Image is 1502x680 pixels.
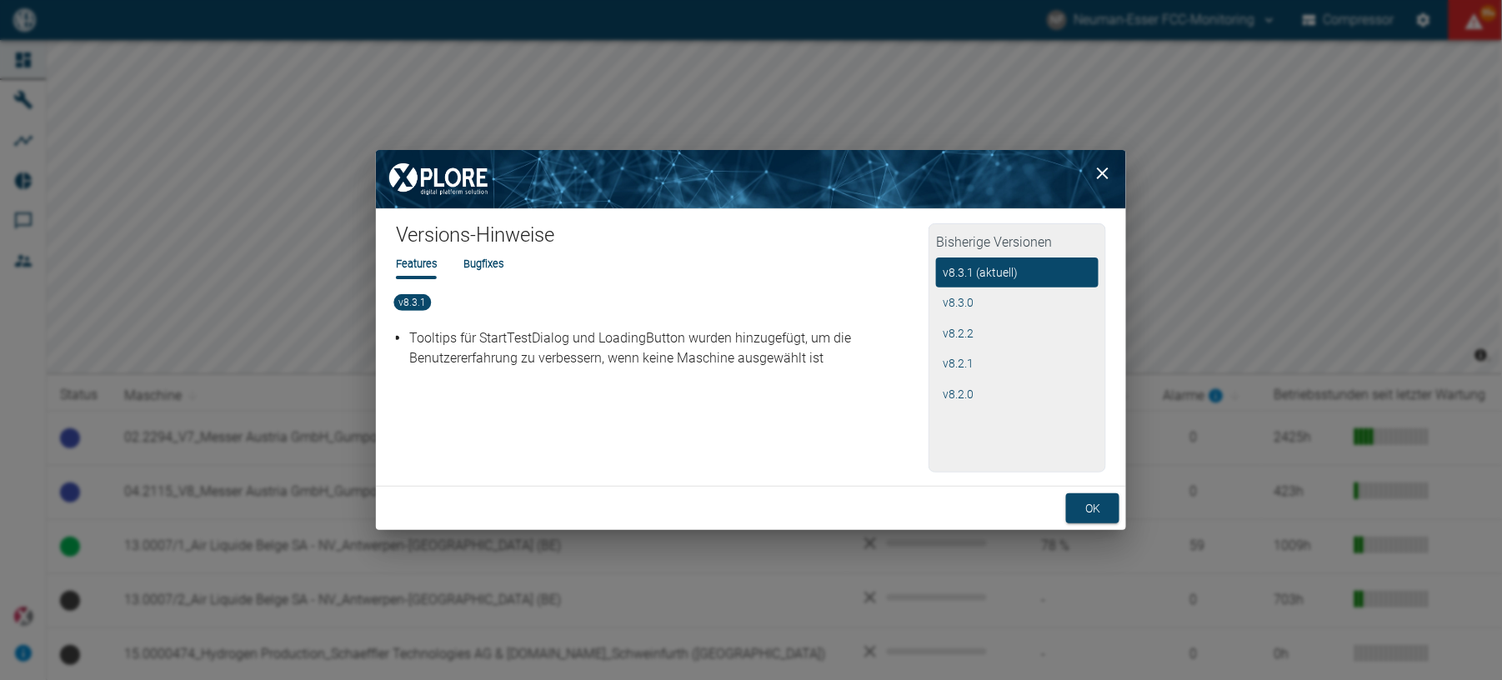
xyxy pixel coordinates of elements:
[396,256,437,272] li: Features
[1066,493,1119,524] button: ok
[936,348,1099,379] button: v8.2.1
[1086,157,1119,190] button: close
[936,287,1099,318] button: v8.3.0
[376,150,501,208] img: XPLORE Logo
[936,231,1099,257] h2: Bisherige Versionen
[409,328,924,368] p: Tooltips für StartTestDialog und LoadingButton wurden hinzugefügt, um die Benutzererfahrung zu ve...
[396,222,929,256] h1: Versions-Hinweise
[463,256,503,272] li: Bugfixes
[376,150,1126,208] img: background image
[936,318,1099,349] button: v8.2.2
[936,379,1099,410] button: v8.2.0
[394,294,432,311] span: v8.3.1
[936,257,1099,288] button: v8.3.1 (aktuell)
